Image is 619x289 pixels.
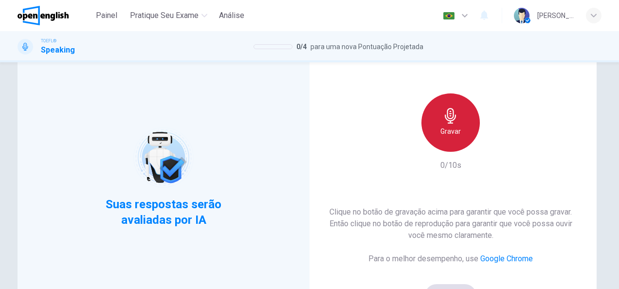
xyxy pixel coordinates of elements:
[105,197,223,228] span: Suas respostas serão avaliadas por IA
[132,126,194,188] img: robot icon
[18,6,91,25] a: OpenEnglish logo
[480,254,533,263] a: Google Chrome
[219,10,244,21] span: Análise
[18,6,69,25] img: OpenEnglish logo
[440,126,461,137] h6: Gravar
[126,7,211,24] button: Pratique seu exame
[514,8,529,23] img: Profile picture
[440,160,461,171] h6: 0/10s
[96,10,117,21] span: Painel
[421,93,480,152] button: Gravar
[130,10,199,21] span: Pratique seu exame
[368,253,533,265] h6: Para o melhor desempenho, use
[296,41,307,53] span: 0 / 4
[443,12,455,19] img: pt
[215,7,248,24] button: Análise
[310,41,423,53] span: para uma nova Pontuação Projetada
[320,206,581,241] h6: Clique no botão de gravação acima para garantir que você possa gravar. Então clique no botão de r...
[41,44,75,56] h1: Speaking
[91,7,122,24] button: Painel
[41,37,56,44] span: TOEFL®
[537,10,574,21] div: [PERSON_NAME]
